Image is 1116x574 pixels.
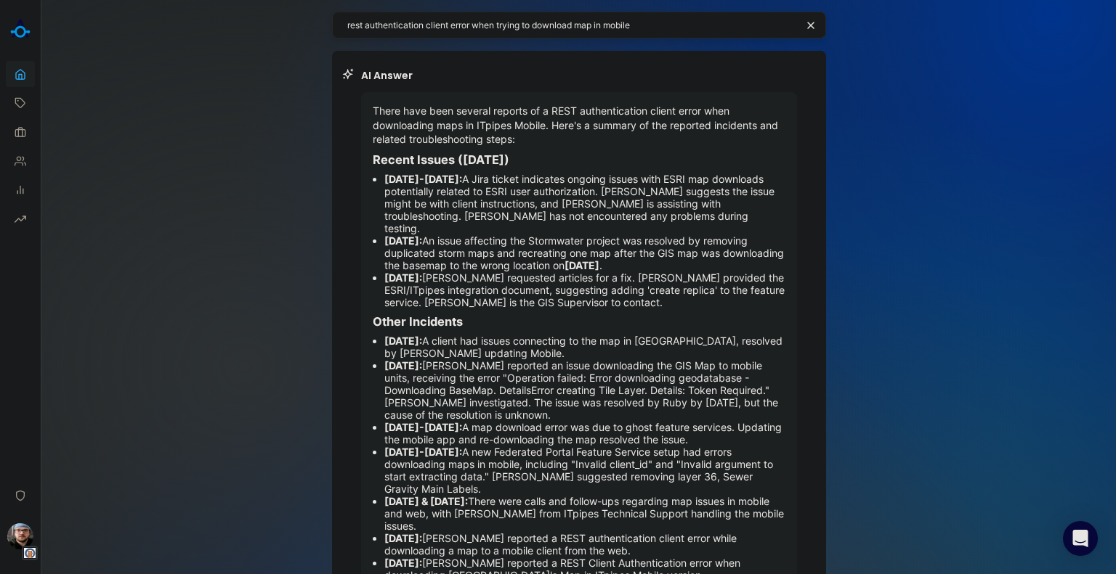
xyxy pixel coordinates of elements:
strong: [DATE]: [384,271,422,284]
li: A new Federated Portal Feature Service setup had errors downloading maps in mobile, including "In... [384,446,785,495]
strong: [DATE]: [384,234,422,247]
h3: Recent Issues ([DATE]) [373,152,785,167]
li: A map download error was due to ghost feature services. Updating the mobile app and re-downloadin... [384,421,785,446]
li: [PERSON_NAME] reported a REST authentication client error while downloading a map to a mobile cli... [384,532,785,557]
img: Akooda Logo [6,15,35,44]
strong: [DATE]: [384,557,422,569]
li: A Jira ticket indicates ongoing issues with ESRI map downloads potentially related to ESRI user a... [384,173,785,234]
strong: [DATE]-[DATE]: [384,173,462,185]
h2: AI Answer [361,68,797,83]
img: Dillon Alterio [7,523,33,549]
button: Dillon AlterioTenant Logo [6,517,35,559]
div: Open Intercom Messenger [1063,521,1098,556]
strong: [DATE] [565,259,599,271]
li: [PERSON_NAME] requested articles for a fix. [PERSON_NAME] provided the ESRI/ITpipes integration d... [384,271,785,308]
strong: [DATE]-[DATE]: [384,446,462,458]
textarea: rest authentication client error when trying to download map in mobile [347,18,796,32]
h3: Other Incidents [373,314,785,329]
strong: [DATE] & [DATE]: [384,495,468,507]
li: A client had issues connecting to the map in [GEOGRAPHIC_DATA], resolved by [PERSON_NAME] updatin... [384,335,785,359]
p: There have been several reports of a REST authentication client error when downloading maps in IT... [373,104,785,147]
li: There were calls and follow-ups regarding map issues in mobile and web, with [PERSON_NAME] from I... [384,495,785,532]
strong: [DATE]-[DATE]: [384,421,462,433]
li: An issue affecting the Stormwater project was resolved by removing duplicated storm maps and recr... [384,234,785,271]
li: [PERSON_NAME] reported an issue downloading the GIS Map to mobile units, receiving the error "Ope... [384,359,785,421]
strong: [DATE]: [384,335,422,347]
strong: [DATE]: [384,359,422,372]
img: Tenant Logo [23,546,37,559]
strong: [DATE]: [384,532,422,544]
